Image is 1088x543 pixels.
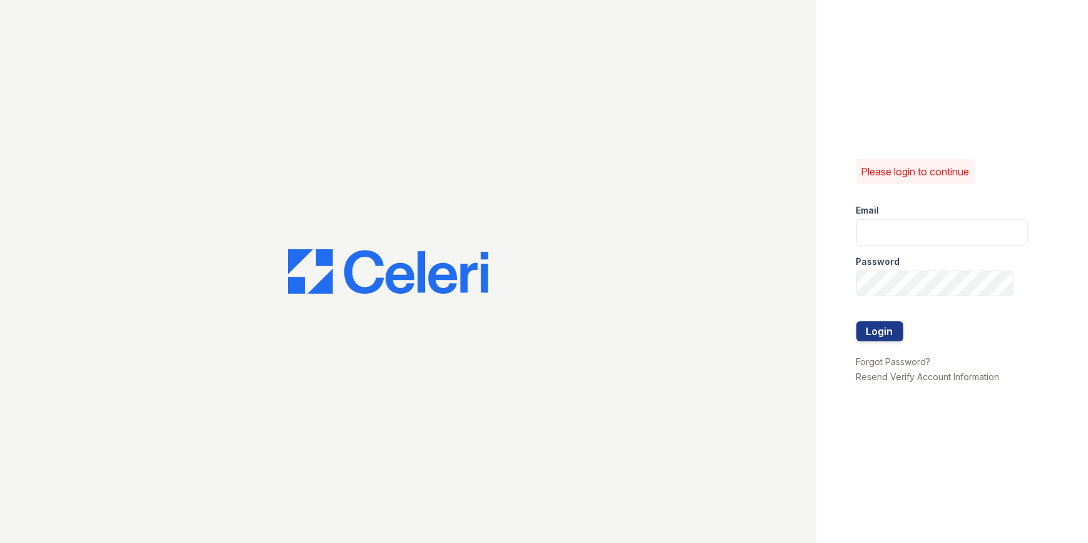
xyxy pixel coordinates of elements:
button: Login [856,321,903,341]
label: Password [856,256,900,268]
a: Forgot Password? [856,356,931,367]
label: Email [856,204,880,217]
p: Please login to continue [861,164,970,179]
img: CE_Logo_Blue-a8612792a0a2168367f1c8372b55b34899dd931a85d93a1a3d3e32e68fde9ad4.png [288,249,488,294]
a: Resend Verify Account Information [856,371,1000,382]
